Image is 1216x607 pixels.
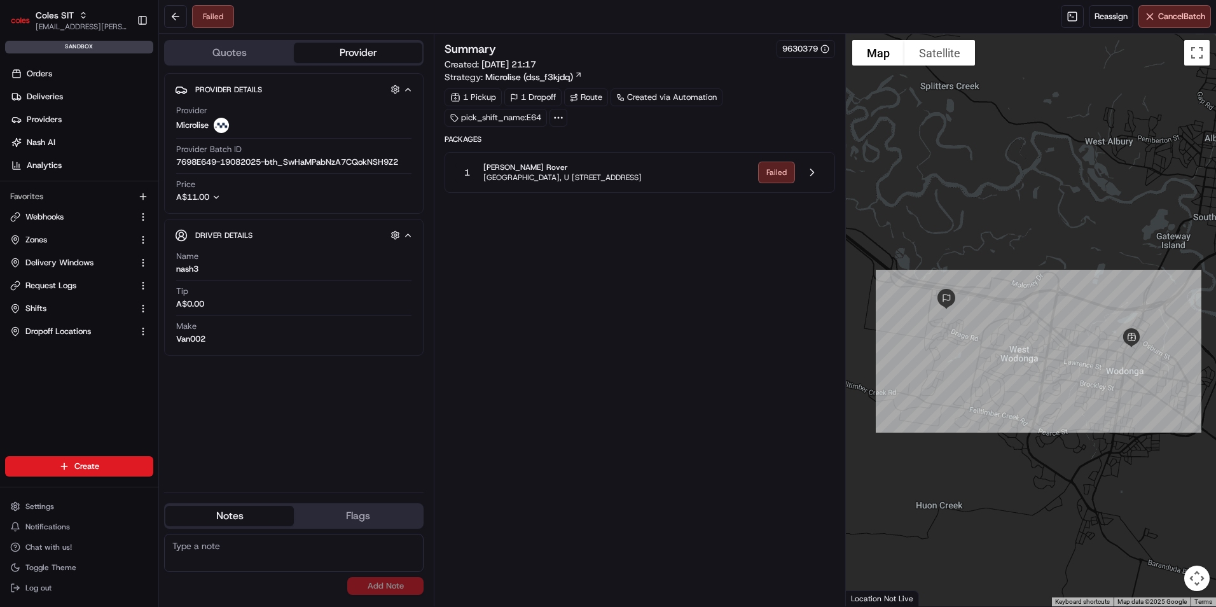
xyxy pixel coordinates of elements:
[25,326,91,337] span: Dropoff Locations
[5,41,153,53] div: sandbox
[5,253,153,273] button: Delivery Windows
[1184,566,1210,591] button: Map camera controls
[5,538,153,556] button: Chat with us!
[25,280,76,291] span: Request Logs
[107,186,118,196] div: 💻
[175,225,413,246] button: Driver Details
[13,51,231,71] p: Welcome 👋
[611,88,722,106] a: Created via Automation
[1095,11,1128,22] span: Reassign
[483,172,642,183] span: [GEOGRAPHIC_DATA], U [STREET_ADDRESS]
[464,166,470,179] span: 1
[5,456,153,477] button: Create
[25,303,46,314] span: Shifts
[27,68,52,80] span: Orders
[176,321,197,332] span: Make
[176,157,398,168] span: 7698E649-19082025-bth_SwHaMPabNzA7CQokNSH9Z2
[25,542,72,552] span: Chat with us!
[10,234,133,246] a: Zones
[1194,598,1212,605] a: Terms
[1055,597,1110,606] button: Keyboard shortcuts
[36,22,127,32] button: [EMAIL_ADDRESS][PERSON_NAME][PERSON_NAME][DOMAIN_NAME]
[1117,598,1187,605] span: Map data ©2025 Google
[13,13,38,38] img: Nash
[195,85,262,95] span: Provider Details
[445,71,583,83] div: Strategy:
[5,5,132,36] button: Coles SITColes SIT[EMAIL_ADDRESS][PERSON_NAME][PERSON_NAME][DOMAIN_NAME]
[846,590,919,606] div: Location Not Live
[176,144,242,155] span: Provider Batch ID
[5,498,153,515] button: Settings
[27,160,62,171] span: Analytics
[10,211,133,223] a: Webhooks
[5,186,153,207] div: Favorites
[13,186,23,196] div: 📗
[27,114,62,125] span: Providers
[5,518,153,536] button: Notifications
[25,562,76,573] span: Toggle Theme
[102,179,209,202] a: 💻API Documentation
[25,583,52,593] span: Log out
[849,590,891,606] img: Google
[195,230,252,241] span: Driver Details
[5,298,153,319] button: Shifts
[5,87,158,107] a: Deliveries
[25,257,93,269] span: Delivery Windows
[1089,5,1133,28] button: Reassign
[849,590,891,606] a: Open this area in Google Maps (opens a new window)
[445,109,547,127] div: pick_shift_name:E64
[175,79,413,100] button: Provider Details
[27,137,55,148] span: Nash AI
[782,43,829,55] button: 9630379
[904,40,975,66] button: Show satellite imagery
[25,234,47,246] span: Zones
[445,58,536,71] span: Created:
[445,43,496,55] h3: Summary
[5,109,158,130] a: Providers
[10,303,133,314] a: Shifts
[481,59,536,70] span: [DATE] 21:17
[10,280,133,291] a: Request Logs
[852,40,904,66] button: Show street map
[25,501,54,512] span: Settings
[33,82,210,95] input: Clear
[5,579,153,597] button: Log out
[294,506,422,526] button: Flags
[176,298,204,310] div: A$0.00
[127,216,154,225] span: Pylon
[1138,5,1211,28] button: CancelBatch
[216,125,231,141] button: Start new chat
[43,122,209,134] div: Start new chat
[176,120,209,131] span: Microlise
[176,105,207,116] span: Provider
[165,506,294,526] button: Notes
[485,71,573,83] span: Microlise (dss_f3kjdq)
[5,207,153,227] button: Webhooks
[13,122,36,144] img: 1736555255976-a54dd68f-1ca7-489b-9aae-adbdc363a1c4
[36,9,74,22] button: Coles SIT
[1184,40,1210,66] button: Toggle fullscreen view
[483,162,642,172] span: [PERSON_NAME] Rover
[10,10,31,31] img: Coles SIT
[176,333,205,345] div: Van002
[5,321,153,342] button: Dropoff Locations
[74,461,99,472] span: Create
[5,230,153,250] button: Zones
[445,134,835,144] span: Packages
[5,276,153,296] button: Request Logs
[165,43,294,63] button: Quotes
[294,43,422,63] button: Provider
[10,257,133,269] a: Delivery Windows
[5,132,158,153] a: Nash AI
[8,179,102,202] a: 📗Knowledge Base
[176,286,188,297] span: Tip
[1158,11,1205,22] span: Cancel Batch
[176,192,209,202] span: A$11.00
[176,192,288,203] button: A$11.00
[25,185,97,197] span: Knowledge Base
[5,559,153,576] button: Toggle Theme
